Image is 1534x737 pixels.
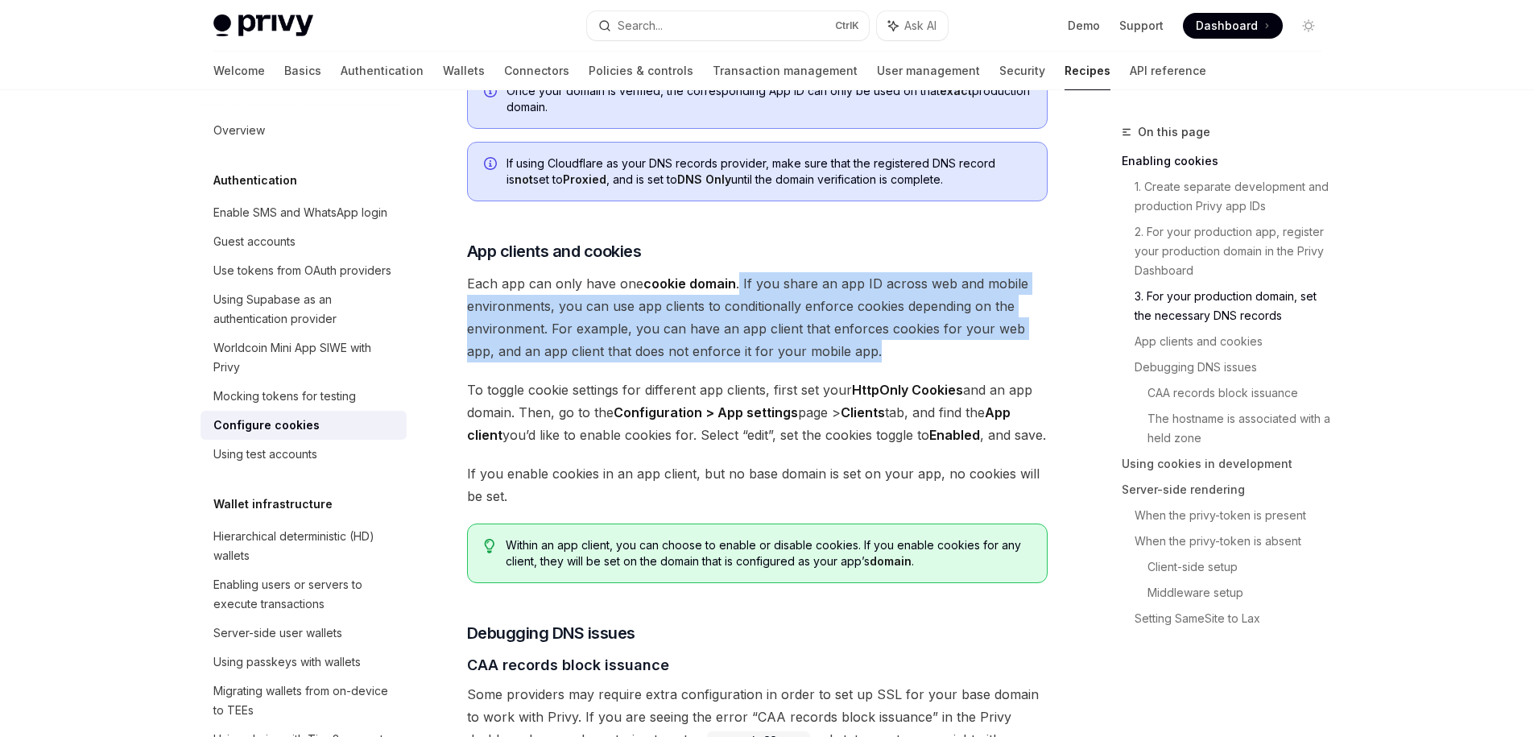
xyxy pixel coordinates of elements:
[1135,284,1334,329] a: 3. For your production domain, set the necessary DNS records
[201,198,407,227] a: Enable SMS and WhatsApp login
[1135,503,1334,528] a: When the privy-token is present
[1135,606,1334,631] a: Setting SameSite to Lax
[929,427,980,443] strong: Enabled
[1122,148,1334,174] a: Enabling cookies
[213,171,297,190] h5: Authentication
[563,172,606,186] strong: Proxied
[1130,52,1206,90] a: API reference
[877,11,948,40] button: Ask AI
[443,52,485,90] a: Wallets
[999,52,1045,90] a: Security
[201,333,407,382] a: Worldcoin Mini App SIWE with Privy
[201,116,407,145] a: Overview
[213,445,317,464] div: Using test accounts
[507,155,1031,188] span: If using Cloudflare as your DNS records provider, make sure that the registered DNS record is set...
[904,18,937,34] span: Ask AI
[587,11,869,40] button: Search...CtrlK
[835,19,859,32] span: Ctrl K
[213,261,391,280] div: Use tokens from OAuth providers
[713,52,858,90] a: Transaction management
[940,84,972,97] strong: exact
[467,240,642,263] span: App clients and cookies
[1147,580,1334,606] a: Middleware setup
[870,554,912,568] strong: domain
[852,382,963,398] strong: HttpOnly Cookies
[201,227,407,256] a: Guest accounts
[1122,451,1334,477] a: Using cookies in development
[484,539,495,553] svg: Tip
[467,272,1048,362] span: Each app can only have one . If you share an app ID across web and mobile environments, you can u...
[201,382,407,411] a: Mocking tokens for testing
[201,440,407,469] a: Using test accounts
[213,121,265,140] div: Overview
[1196,18,1258,34] span: Dashboard
[213,387,356,406] div: Mocking tokens for testing
[213,203,387,222] div: Enable SMS and WhatsApp login
[1147,380,1334,406] a: CAA records block issuance
[201,677,407,725] a: Migrating wallets from on-device to TEEs
[484,85,500,101] svg: Info
[1135,354,1334,380] a: Debugging DNS issues
[1135,528,1334,554] a: When the privy-token is absent
[484,157,500,173] svg: Info
[589,52,693,90] a: Policies & controls
[201,522,407,570] a: Hierarchical deterministic (HD) wallets
[841,404,885,420] strong: Clients
[1065,52,1110,90] a: Recipes
[1135,219,1334,284] a: 2. For your production app, register your production domain in the Privy Dashboard
[213,232,296,251] div: Guest accounts
[213,495,333,514] h5: Wallet infrastructure
[201,648,407,677] a: Using passkeys with wallets
[1119,18,1164,34] a: Support
[614,404,798,420] strong: Configuration > App settings
[213,14,313,37] img: light logo
[213,623,342,643] div: Server-side user wallets
[1122,477,1334,503] a: Server-side rendering
[877,52,980,90] a: User management
[201,285,407,333] a: Using Supabase as an authentication provider
[1183,13,1283,39] a: Dashboard
[467,379,1048,446] span: To toggle cookie settings for different app clients, first set your and an app domain. Then, go t...
[213,527,397,565] div: Hierarchical deterministic (HD) wallets
[201,570,407,619] a: Enabling users or servers to execute transactions
[213,290,397,329] div: Using Supabase as an authentication provider
[1138,122,1210,142] span: On this page
[507,83,1031,115] span: Once your domain is verified, the corresponding App ID can only be used on that production domain.
[201,619,407,648] a: Server-side user wallets
[506,537,1030,569] span: Within an app client, you can choose to enable or disable cookies. If you enable cookies for any ...
[467,462,1048,507] span: If you enable cookies in an app client, but no base domain is set on your app, no cookies will be...
[1147,554,1334,580] a: Client-side setup
[1296,13,1321,39] button: Toggle dark mode
[201,411,407,440] a: Configure cookies
[201,256,407,285] a: Use tokens from OAuth providers
[284,52,321,90] a: Basics
[515,172,533,186] strong: not
[213,575,397,614] div: Enabling users or servers to execute transactions
[213,652,361,672] div: Using passkeys with wallets
[467,654,669,676] span: CAA records block issuance
[1147,406,1334,451] a: The hostname is associated with a held zone
[213,681,397,720] div: Migrating wallets from on-device to TEEs
[341,52,424,90] a: Authentication
[618,16,663,35] div: Search...
[467,622,635,644] span: Debugging DNS issues
[1068,18,1100,34] a: Demo
[504,52,569,90] a: Connectors
[213,416,320,435] div: Configure cookies
[213,338,397,377] div: Worldcoin Mini App SIWE with Privy
[1135,174,1334,219] a: 1. Create separate development and production Privy app IDs
[1135,329,1334,354] a: App clients and cookies
[213,52,265,90] a: Welcome
[643,275,736,292] strong: cookie domain
[677,172,731,186] strong: DNS Only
